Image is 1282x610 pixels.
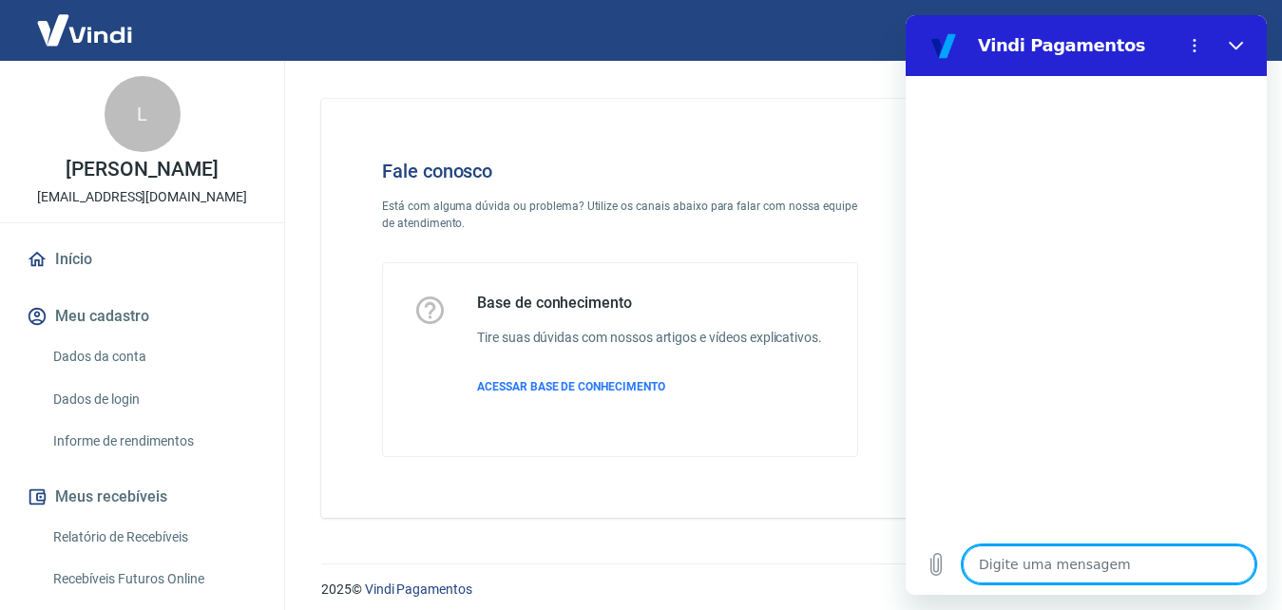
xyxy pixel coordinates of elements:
[365,581,472,597] a: Vindi Pagamentos
[321,580,1236,600] p: 2025 ©
[23,1,146,59] img: Vindi
[46,560,261,599] a: Recebíveis Futuros Online
[477,328,822,348] h6: Tire suas dúvidas com nossos artigos e vídeos explicativos.
[46,380,261,419] a: Dados de login
[46,422,261,461] a: Informe de rendimentos
[37,187,247,207] p: [EMAIL_ADDRESS][DOMAIN_NAME]
[23,295,261,337] button: Meu cadastro
[477,380,665,393] span: ACESSAR BASE DE CONHECIMENTO
[23,476,261,518] button: Meus recebíveis
[906,15,1267,595] iframe: Janela de mensagens
[66,160,218,180] p: [PERSON_NAME]
[903,129,1192,383] img: Fale conosco
[46,518,261,557] a: Relatório de Recebíveis
[46,337,261,376] a: Dados da conta
[382,160,858,182] h4: Fale conosco
[105,76,181,152] div: L
[382,198,858,232] p: Está com alguma dúvida ou problema? Utilize os canais abaixo para falar com nossa equipe de atend...
[23,238,261,280] a: Início
[1191,13,1259,48] button: Sair
[477,378,822,395] a: ACESSAR BASE DE CONHECIMENTO
[477,294,822,313] h5: Base de conhecimento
